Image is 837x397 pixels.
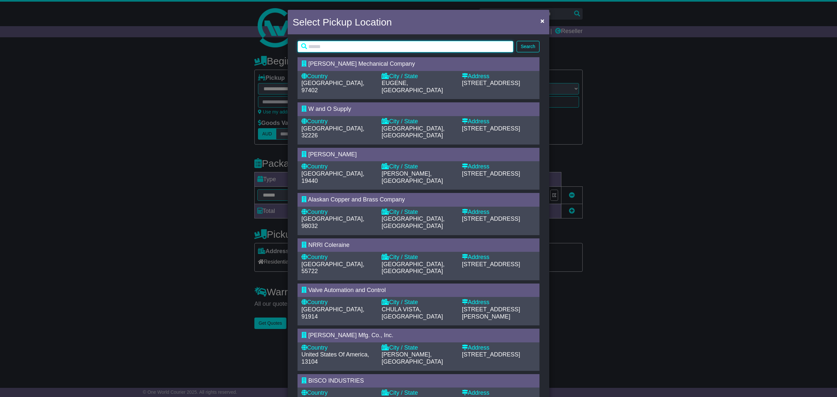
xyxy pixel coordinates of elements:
[301,125,364,139] span: [GEOGRAPHIC_DATA], 32226
[462,73,536,80] div: Address
[301,80,364,94] span: [GEOGRAPHIC_DATA], 97402
[308,377,364,384] span: BISCO INDUSTRIES
[537,14,548,27] button: Close
[462,170,520,177] span: [STREET_ADDRESS]
[301,351,369,365] span: United States Of America, 13104
[301,216,364,229] span: [GEOGRAPHIC_DATA], 98032
[308,196,405,203] span: Alaskan Copper and Brass Company
[462,344,536,352] div: Address
[382,389,455,397] div: City / State
[301,209,375,216] div: Country
[382,80,443,94] span: EUGENE, [GEOGRAPHIC_DATA]
[301,163,375,170] div: Country
[301,118,375,125] div: Country
[382,344,455,352] div: City / State
[462,306,520,320] span: [STREET_ADDRESS][PERSON_NAME]
[382,118,455,125] div: City / State
[517,41,539,52] button: Search
[301,389,375,397] div: Country
[462,261,520,268] span: [STREET_ADDRESS]
[462,299,536,306] div: Address
[462,118,536,125] div: Address
[301,261,364,275] span: [GEOGRAPHIC_DATA], 55722
[301,299,375,306] div: Country
[382,351,443,365] span: [PERSON_NAME], [GEOGRAPHIC_DATA]
[382,73,455,80] div: City / State
[462,254,536,261] div: Address
[308,106,351,112] span: W and O Supply
[301,73,375,80] div: Country
[308,287,386,293] span: Valve Automation and Control
[462,351,520,358] span: [STREET_ADDRESS]
[293,15,392,29] h4: Select Pickup Location
[301,170,364,184] span: [GEOGRAPHIC_DATA], 19440
[462,163,536,170] div: Address
[462,389,536,397] div: Address
[382,170,443,184] span: [PERSON_NAME], [GEOGRAPHIC_DATA]
[462,80,520,86] span: [STREET_ADDRESS]
[382,216,444,229] span: [GEOGRAPHIC_DATA], [GEOGRAPHIC_DATA]
[382,261,444,275] span: [GEOGRAPHIC_DATA], [GEOGRAPHIC_DATA]
[308,151,357,158] span: [PERSON_NAME]
[382,125,444,139] span: [GEOGRAPHIC_DATA], [GEOGRAPHIC_DATA]
[462,209,536,216] div: Address
[462,125,520,132] span: [STREET_ADDRESS]
[301,344,375,352] div: Country
[308,332,393,338] span: [PERSON_NAME] Mfg. Co., Inc.
[382,299,455,306] div: City / State
[382,254,455,261] div: City / State
[382,163,455,170] div: City / State
[540,17,544,25] span: ×
[308,242,350,248] span: NRRI Coleraine
[382,209,455,216] div: City / State
[301,254,375,261] div: Country
[301,306,364,320] span: [GEOGRAPHIC_DATA], 91914
[308,60,415,67] span: [PERSON_NAME] Mechanical Company
[382,306,443,320] span: CHULA VISTA, [GEOGRAPHIC_DATA]
[462,216,520,222] span: [STREET_ADDRESS]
